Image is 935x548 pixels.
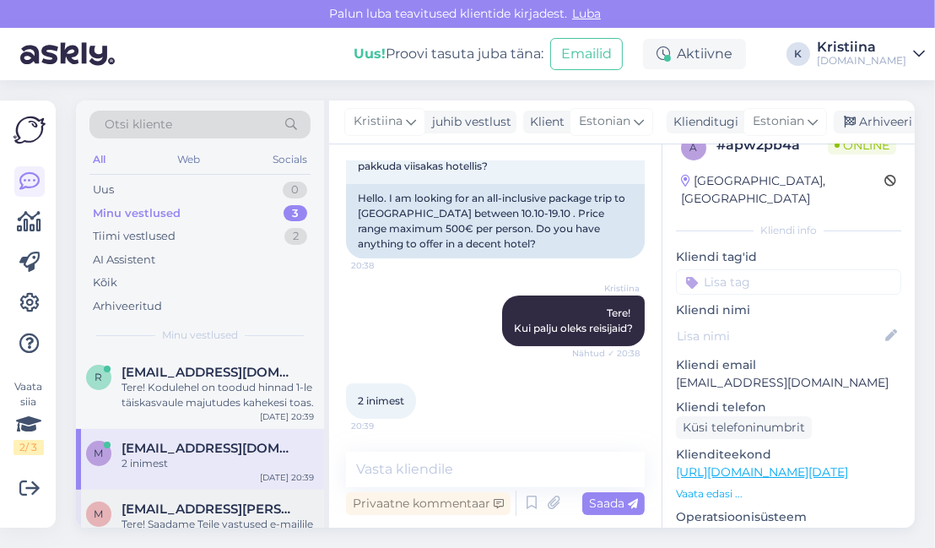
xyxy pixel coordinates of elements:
div: K [786,42,810,66]
div: Tere! Saadame Teile vastused e-mailile :) [122,517,314,547]
span: Online [828,136,896,155]
div: juhib vestlust [425,113,511,131]
div: Tere! Kodulehel on toodud hinnad 1-le täiskasvaule majutudes kahekesi toas. [122,380,314,410]
div: AI Assistent [93,252,155,269]
p: [EMAIL_ADDRESS][DOMAIN_NAME] [676,374,901,392]
span: Kristiina [576,282,640,295]
div: 2 / 3 [14,440,44,455]
input: Lisa tag [676,269,901,295]
span: Otsi kliente [105,116,172,133]
span: Kristiina [354,112,403,131]
a: [URL][DOMAIN_NAME][DATE] [676,464,848,480]
span: Minu vestlused [162,328,238,343]
div: Socials [269,149,311,171]
div: Küsi telefoninumbrit [676,416,812,439]
span: malle.kallus@gmail.com [122,502,297,517]
button: Emailid [550,38,623,70]
div: [DOMAIN_NAME] [817,54,906,68]
span: 20:38 [351,259,414,272]
div: Kristiina [817,41,906,54]
div: [DATE] 20:39 [260,410,314,423]
span: Estonian [579,112,630,131]
p: Vaata edasi ... [676,486,901,502]
div: Tiimi vestlused [93,228,176,245]
div: Klient [523,113,565,131]
span: r [95,371,103,383]
p: iPhone OS 18.5 [676,526,901,544]
div: # apw2pb4a [716,135,828,155]
span: Estonian [753,112,804,131]
span: m [95,447,104,459]
div: Kõik [93,274,117,291]
img: Askly Logo [14,114,46,146]
span: riho@elvag.edu.ee [122,365,297,380]
span: Nähtud ✓ 20:38 [572,347,640,360]
span: 2 inimest [358,394,404,407]
span: 20:39 [351,420,414,432]
div: 2 [284,228,307,245]
div: 2 inimest [122,456,314,471]
div: 3 [284,205,307,222]
span: marleen659@gmail.com [122,441,297,456]
div: Vaata siia [14,379,44,455]
b: Uus! [354,46,386,62]
span: m [95,507,104,520]
div: Klienditugi [667,113,738,131]
div: [DATE] 20:39 [260,471,314,484]
span: a [690,141,698,154]
div: Uus [93,182,114,198]
div: Privaatne kommentaar [346,492,511,515]
div: Minu vestlused [93,205,181,222]
p: Kliendi tag'id [676,248,901,266]
div: 0 [283,182,307,198]
p: Kliendi telefon [676,399,901,416]
div: Aktiivne [643,39,746,69]
p: Kliendi nimi [676,301,901,319]
div: Hello. I am looking for an all-inclusive package trip to [GEOGRAPHIC_DATA] between 10.10-19.10 . ... [346,184,645,258]
div: Web [175,149,204,171]
span: Saada [589,496,638,511]
a: Kristiina[DOMAIN_NAME] [817,41,925,68]
div: Kliendi info [676,223,901,238]
div: All [89,149,109,171]
div: [GEOGRAPHIC_DATA], [GEOGRAPHIC_DATA] [681,172,884,208]
input: Lisa nimi [677,327,882,345]
div: Proovi tasuta juba täna: [354,44,543,64]
div: Arhiveeritud [93,298,162,315]
p: Operatsioonisüsteem [676,508,901,526]
span: Luba [567,6,606,21]
p: Kliendi email [676,356,901,374]
p: Klienditeekond [676,446,901,464]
